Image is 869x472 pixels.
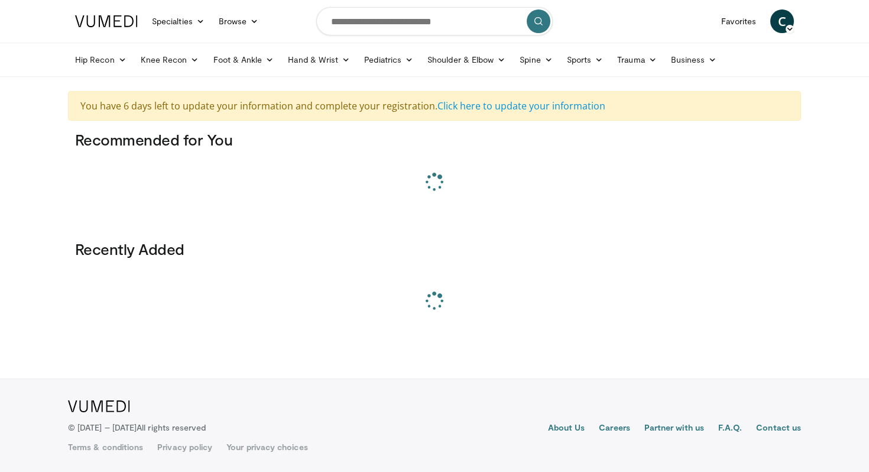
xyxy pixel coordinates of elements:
a: Partner with us [644,422,704,436]
a: Terms & conditions [68,441,143,453]
input: Search topics, interventions [316,7,553,35]
a: Foot & Ankle [206,48,281,72]
a: Hand & Wrist [281,48,357,72]
a: C [770,9,794,33]
a: Knee Recon [134,48,206,72]
a: Business [664,48,724,72]
a: Browse [212,9,266,33]
a: Sports [560,48,611,72]
p: © [DATE] – [DATE] [68,422,206,434]
h3: Recently Added [75,240,794,258]
span: All rights reserved [137,422,206,432]
a: Privacy policy [157,441,212,453]
img: VuMedi Logo [75,15,138,27]
a: Careers [599,422,630,436]
img: VuMedi Logo [68,400,130,412]
a: About Us [548,422,585,436]
div: You have 6 days left to update your information and complete your registration. [68,91,801,121]
a: Favorites [714,9,763,33]
a: Contact us [756,422,801,436]
a: Hip Recon [68,48,134,72]
a: Spine [513,48,559,72]
a: Trauma [610,48,664,72]
a: Your privacy choices [226,441,307,453]
a: Pediatrics [357,48,420,72]
h3: Recommended for You [75,130,794,149]
a: Specialties [145,9,212,33]
a: Click here to update your information [437,99,605,112]
a: F.A.Q. [718,422,742,436]
a: Shoulder & Elbow [420,48,513,72]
